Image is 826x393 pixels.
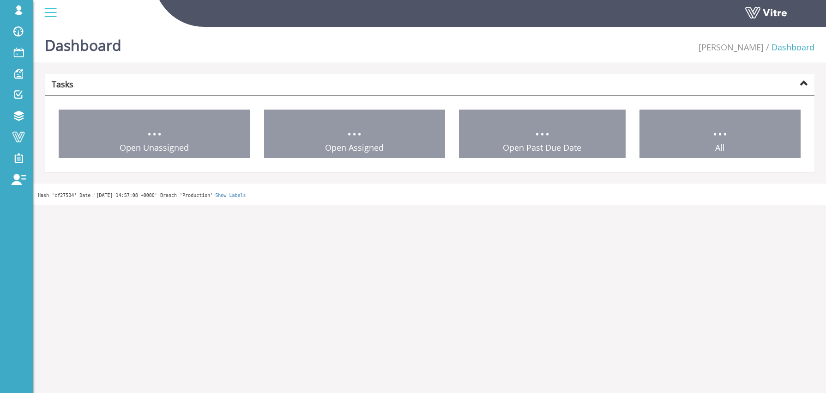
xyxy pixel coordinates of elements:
[264,110,445,159] a: ... Open Assigned
[347,115,362,141] span: ...
[699,42,764,53] a: [PERSON_NAME]
[215,193,246,198] a: Show Labels
[535,115,550,141] span: ...
[325,142,384,153] span: Open Assigned
[147,115,162,141] span: ...
[59,110,250,159] a: ... Open Unassigned
[459,110,626,159] a: ... Open Past Due Date
[503,142,581,153] span: Open Past Due Date
[764,42,814,54] li: Dashboard
[120,142,189,153] span: Open Unassigned
[38,193,213,198] span: Hash 'cf27504' Date '[DATE] 14:57:08 +0000' Branch 'Production'
[715,142,725,153] span: All
[52,79,73,90] strong: Tasks
[712,115,728,141] span: ...
[639,110,801,159] a: ... All
[45,23,121,62] h1: Dashboard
